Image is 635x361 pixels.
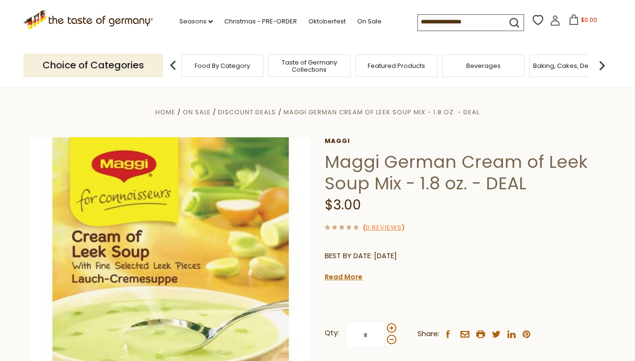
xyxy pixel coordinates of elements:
[183,108,211,117] a: On Sale
[325,151,604,194] h1: Maggi German Cream of Leek Soup Mix - 1.8 oz. - DEAL
[308,16,346,27] a: Oktoberfest
[325,196,361,214] span: $3.00
[195,62,250,69] a: Food By Category
[325,137,604,145] a: Maggi
[368,62,425,69] a: Featured Products
[155,108,175,117] a: Home
[284,108,480,117] a: Maggi German Cream of Leek Soup Mix - 1.8 oz. - DEAL
[179,16,213,27] a: Seasons
[357,16,382,27] a: On Sale
[218,108,276,117] a: Discount Deals
[581,16,597,24] span: $0.00
[346,322,385,348] input: Qty:
[466,62,501,69] a: Beverages
[562,14,603,29] button: $0.00
[417,328,439,340] span: Share:
[533,62,607,69] a: Baking, Cakes, Desserts
[325,327,339,339] strong: Qty:
[224,16,297,27] a: Christmas - PRE-ORDER
[366,223,402,233] a: 0 Reviews
[271,59,348,73] a: Taste of Germany Collections
[363,223,405,232] span: ( )
[592,56,612,75] img: next arrow
[325,272,362,282] a: Read More
[23,54,163,77] p: Choice of Categories
[325,250,604,262] p: BEST BY DATE: [DATE]
[164,56,183,75] img: previous arrow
